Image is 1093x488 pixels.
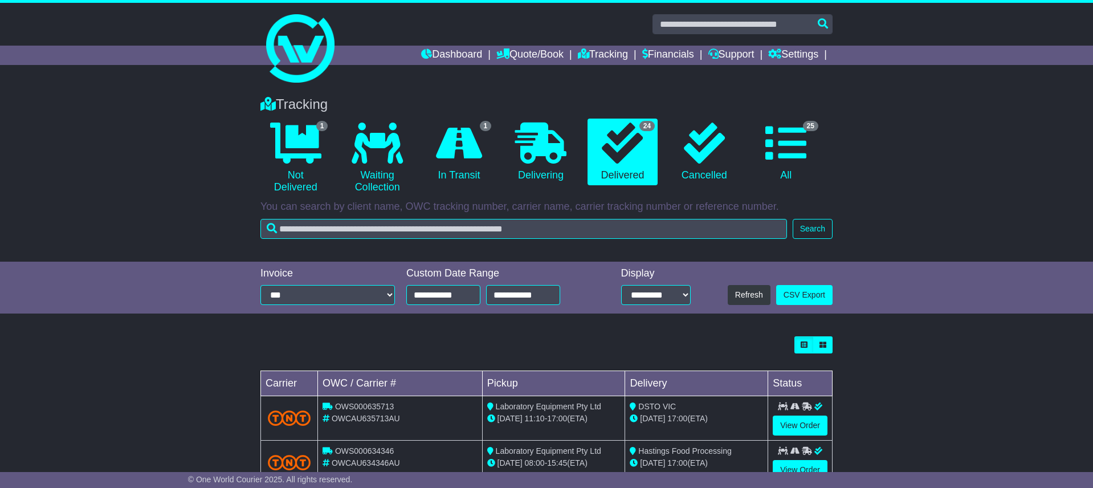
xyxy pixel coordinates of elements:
a: Quote/Book [496,46,564,65]
div: Display [621,267,691,280]
button: Search [793,219,833,239]
div: Invoice [260,267,395,280]
span: 17:00 [547,414,567,423]
span: OWCAU634346AU [332,458,400,467]
span: 11:10 [525,414,545,423]
div: (ETA) [630,413,763,425]
a: Financials [642,46,694,65]
span: [DATE] [640,458,665,467]
span: 17:00 [667,414,687,423]
td: Carrier [261,371,318,396]
a: Support [708,46,755,65]
div: - (ETA) [487,457,621,469]
a: CSV Export [776,285,833,305]
span: DSTO VIC [638,402,676,411]
span: OWS000635713 [335,402,394,411]
div: (ETA) [630,457,763,469]
a: Dashboard [421,46,482,65]
a: 24 Delivered [588,119,658,186]
span: 1 [316,121,328,131]
span: 24 [639,121,655,131]
a: View Order [773,416,827,436]
a: Cancelled [669,119,739,186]
img: TNT_Domestic.png [268,410,311,426]
span: [DATE] [497,414,523,423]
a: 1 Not Delivered [260,119,331,198]
span: Laboratory Equipment Pty Ltd [496,402,601,411]
span: [DATE] [497,458,523,467]
span: OWCAU635713AU [332,414,400,423]
span: Laboratory Equipment Pty Ltd [496,446,601,456]
span: 15:45 [547,458,567,467]
a: 1 In Transit [424,119,494,186]
a: View Order [773,460,827,480]
span: 25 [803,121,818,131]
a: Delivering [505,119,576,186]
div: - (ETA) [487,413,621,425]
span: 17:00 [667,458,687,467]
a: Tracking [578,46,628,65]
a: Waiting Collection [342,119,412,198]
a: 25 All [751,119,821,186]
td: Pickup [482,371,625,396]
span: Hastings Food Processing [638,446,731,456]
span: [DATE] [640,414,665,423]
td: Delivery [625,371,768,396]
a: Settings [768,46,818,65]
div: Tracking [255,96,838,113]
td: OWC / Carrier # [318,371,483,396]
button: Refresh [728,285,770,305]
span: OWS000634346 [335,446,394,456]
span: 1 [480,121,492,131]
span: © One World Courier 2025. All rights reserved. [188,475,353,484]
img: TNT_Domestic.png [268,455,311,470]
p: You can search by client name, OWC tracking number, carrier name, carrier tracking number or refe... [260,201,833,213]
div: Custom Date Range [406,267,589,280]
span: 08:00 [525,458,545,467]
td: Status [768,371,833,396]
